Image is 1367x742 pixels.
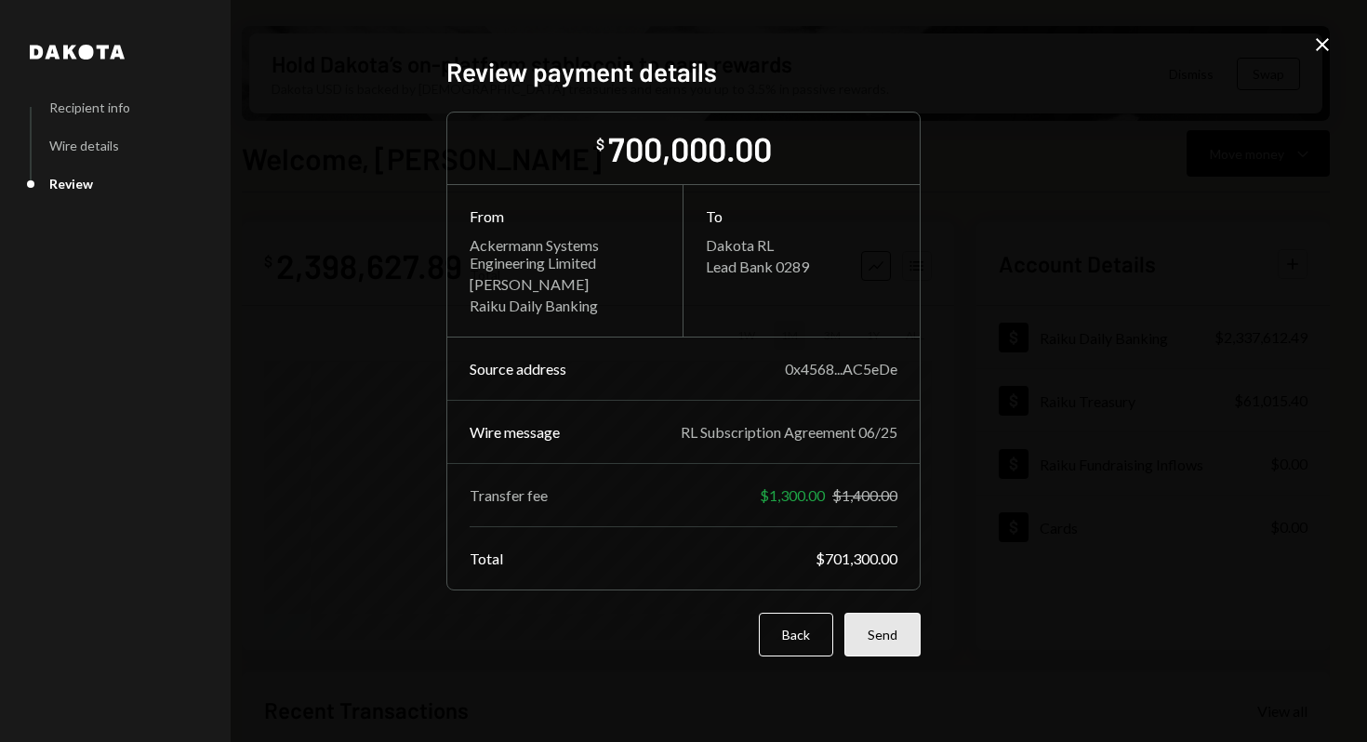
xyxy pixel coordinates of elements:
div: RL Subscription Agreement 06/25 [681,423,897,441]
button: Back [759,613,833,656]
div: Wire details [49,138,119,153]
div: Review [49,176,93,192]
div: From [470,207,660,225]
div: $ [596,135,604,153]
div: [PERSON_NAME] [470,275,660,293]
div: To [706,207,897,225]
div: Wire message [470,423,560,441]
div: $1,400.00 [832,486,897,504]
div: Recipient info [49,99,130,115]
div: $701,300.00 [816,550,897,567]
div: Total [470,550,503,567]
div: 700,000.00 [608,127,772,169]
div: Ackermann Systems Engineering Limited [470,236,660,272]
div: Lead Bank 0289 [706,258,897,275]
div: 0x4568...AC5eDe [785,360,897,378]
div: Transfer fee [470,486,548,504]
div: Raiku Daily Banking [470,297,660,314]
button: Send [844,613,921,656]
div: $1,300.00 [760,486,825,504]
div: Dakota RL [706,236,897,254]
div: Source address [470,360,566,378]
h2: Review payment details [446,54,921,90]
